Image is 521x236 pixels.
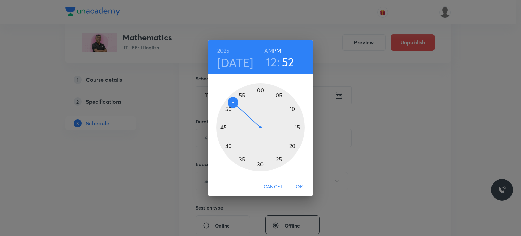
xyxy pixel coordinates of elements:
[291,183,308,191] span: OK
[273,46,281,55] button: PM
[266,55,277,69] button: 12
[261,181,286,193] button: Cancel
[282,55,294,69] button: 52
[289,181,310,193] button: OK
[264,46,273,55] button: AM
[217,55,253,70] button: [DATE]
[217,46,230,55] button: 2025
[277,55,280,69] h3: :
[264,183,283,191] span: Cancel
